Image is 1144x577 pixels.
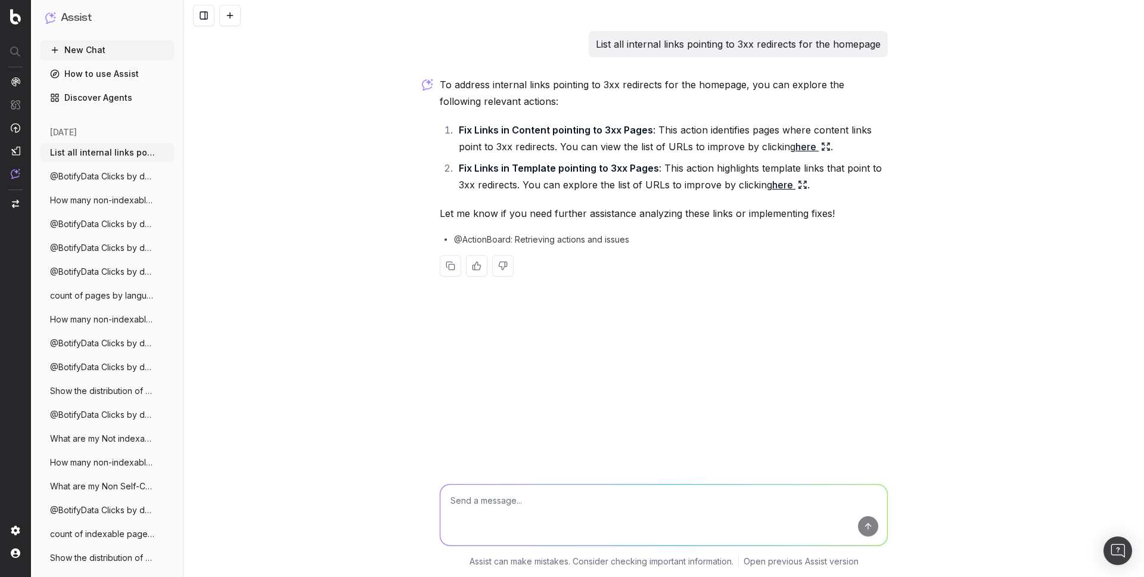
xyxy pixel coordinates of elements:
span: [DATE] [50,126,77,138]
span: @ActionBoard: Retrieving actions and issues [454,234,629,246]
button: What are my Non Self-Canonical? [41,477,174,496]
img: Intelligence [11,100,20,110]
button: @BotifyData Clicks by device from 1st Se [41,501,174,520]
img: Assist [11,169,20,179]
span: @BotifyData Clicks by device from 1st Se [50,266,155,278]
button: How many non-indexables URLs do I have o [41,310,174,329]
button: @BotifyData Clicks by device from 1st Se [41,167,174,186]
span: What are my Non Self-Canonical? [50,480,155,492]
img: Studio [11,146,20,156]
img: Analytics [11,77,20,86]
img: Botify logo [10,9,21,24]
strong: Fix Links in Template pointing to 3xx Pages [459,162,659,174]
button: How many non-indexables URLs do I have o [41,191,174,210]
button: @BotifyData Clicks by device from 1st Se [41,334,174,353]
button: @BotifyData Clicks by device from 1st Se [41,215,174,234]
img: Botify assist logo [422,79,433,91]
span: @BotifyData Clicks by device from 1st Se [50,361,155,373]
button: @BotifyData Clicks by device from 1st Se [41,262,174,281]
a: How to use Assist [41,64,174,83]
span: count of pages by language [50,290,155,302]
button: count of pages by language [41,286,174,305]
h1: Assist [61,10,92,26]
li: : This action highlights template links that point to 3xx redirects. You can explore the list of ... [455,160,888,193]
a: here [795,138,831,155]
span: What are my Not indexable pages in sitem [50,433,155,445]
span: Show the distribution of duplicate title [50,552,155,564]
p: List all internal links pointing to 3xx redirects for the homepage [596,36,881,52]
button: @BotifyData Clicks by device from 1st Se [41,238,174,258]
button: @BotifyData Clicks by device from 1st Se [41,405,174,424]
button: Assist [45,10,169,26]
span: @BotifyData Clicks by device from 1st Se [50,218,155,230]
span: Show the distribution of duplicate title [50,385,155,397]
span: @BotifyData Clicks by device from 1st Se [50,504,155,516]
p: To address internal links pointing to 3xx redirects for the homepage, you can explore the followi... [440,76,888,110]
a: Discover Agents [41,88,174,107]
li: : This action identifies pages where content links point to 3xx redirects. You can view the list ... [455,122,888,155]
button: Show the distribution of duplicate title [41,548,174,567]
div: Open Intercom Messenger [1103,536,1132,565]
button: List all internal links pointing to 3xx [41,143,174,162]
button: count of indexable pages split by pagety [41,525,174,544]
strong: Fix Links in Content pointing to 3xx Pages [459,124,653,136]
button: Show the distribution of duplicate title [41,381,174,401]
p: Assist can make mistakes. Consider checking important information. [470,556,733,567]
span: @BotifyData Clicks by device from 1st Se [50,337,155,349]
span: @BotifyData Clicks by device from 1st Se [50,170,155,182]
a: here [772,176,807,193]
span: How many non-indexables URLs do I have o [50,314,155,325]
button: How many non-indexables URLs do I have o [41,453,174,472]
span: List all internal links pointing to 3xx [50,147,155,159]
span: @BotifyData Clicks by device from 1st Se [50,409,155,421]
button: @BotifyData Clicks by device from 1st Se [41,358,174,377]
img: Setting [11,526,20,535]
img: Assist [45,12,56,23]
span: How many non-indexables URLs do I have o [50,457,155,469]
span: How many non-indexables URLs do I have o [50,194,155,206]
p: Let me know if you need further assistance analyzing these links or implementing fixes! [440,205,888,222]
button: New Chat [41,41,174,60]
span: @BotifyData Clicks by device from 1st Se [50,242,155,254]
a: Open previous Assist version [744,556,859,567]
span: count of indexable pages split by pagety [50,528,155,540]
img: Switch project [12,200,19,208]
button: What are my Not indexable pages in sitem [41,429,174,448]
img: My account [11,548,20,558]
img: Activation [11,123,20,133]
